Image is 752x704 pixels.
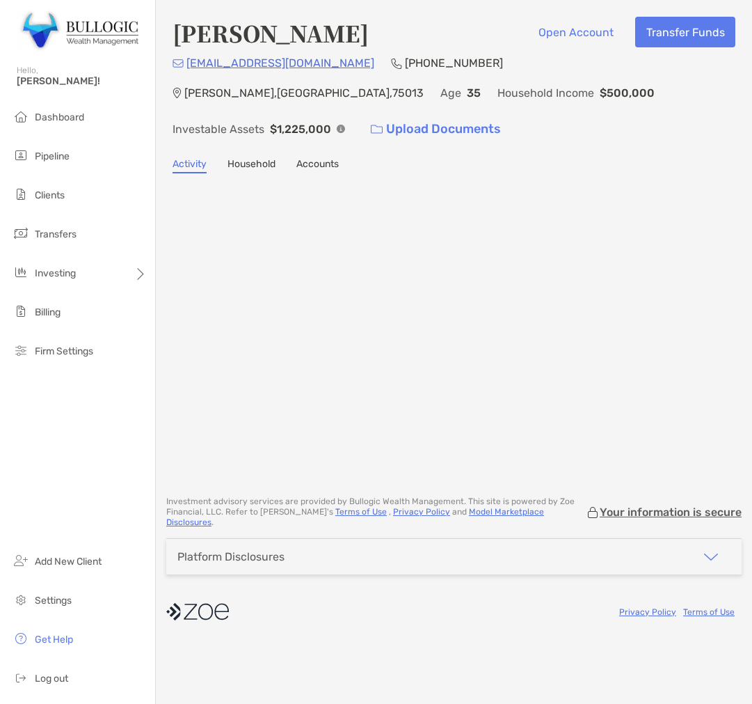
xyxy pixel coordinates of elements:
p: Household Income [497,84,594,102]
img: add_new_client icon [13,552,29,569]
span: Settings [35,595,72,607]
span: Investing [35,267,76,279]
p: [EMAIL_ADDRESS][DOMAIN_NAME] [186,54,374,72]
img: dashboard icon [13,108,29,125]
p: 35 [467,84,481,102]
span: Transfers [35,228,77,240]
a: Activity [173,158,207,173]
div: Platform Disclosures [177,550,285,563]
span: Dashboard [35,111,84,123]
img: icon arrow [703,549,719,565]
img: investing icon [13,264,29,281]
span: Add New Client [35,556,102,568]
img: billing icon [13,303,29,320]
a: Upload Documents [362,114,510,144]
img: Info Icon [337,125,345,133]
a: Terms of Use [683,607,735,617]
a: Privacy Policy [393,507,450,517]
a: Privacy Policy [619,607,676,617]
a: Household [227,158,275,173]
p: Investable Assets [173,120,264,138]
button: Transfer Funds [635,17,735,47]
img: clients icon [13,186,29,203]
img: transfers icon [13,225,29,242]
p: $500,000 [600,84,655,102]
span: Clients [35,189,65,201]
img: Location Icon [173,88,182,99]
img: button icon [371,125,383,134]
img: company logo [166,596,229,627]
img: logout icon [13,669,29,686]
span: Pipeline [35,150,70,162]
img: Phone Icon [391,58,402,69]
span: [PERSON_NAME]! [17,75,147,87]
a: Terms of Use [335,507,387,517]
span: Firm Settings [35,345,93,357]
button: Open Account [527,17,624,47]
span: Log out [35,673,68,685]
p: Age [440,84,461,102]
img: get-help icon [13,630,29,647]
p: Your information is secure [600,506,742,519]
p: $1,225,000 [270,120,331,138]
img: pipeline icon [13,147,29,164]
img: Zoe Logo [17,6,138,56]
p: Investment advisory services are provided by Bullogic Wealth Management . This site is powered by... [166,496,586,528]
img: Email Icon [173,59,184,68]
p: [PERSON_NAME] , [GEOGRAPHIC_DATA] , 75013 [184,84,424,102]
span: Billing [35,306,61,318]
h4: [PERSON_NAME] [173,17,369,49]
a: Accounts [296,158,339,173]
p: [PHONE_NUMBER] [405,54,503,72]
img: settings icon [13,591,29,608]
span: Get Help [35,634,73,646]
img: firm-settings icon [13,342,29,359]
a: Model Marketplace Disclosures [166,507,544,527]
